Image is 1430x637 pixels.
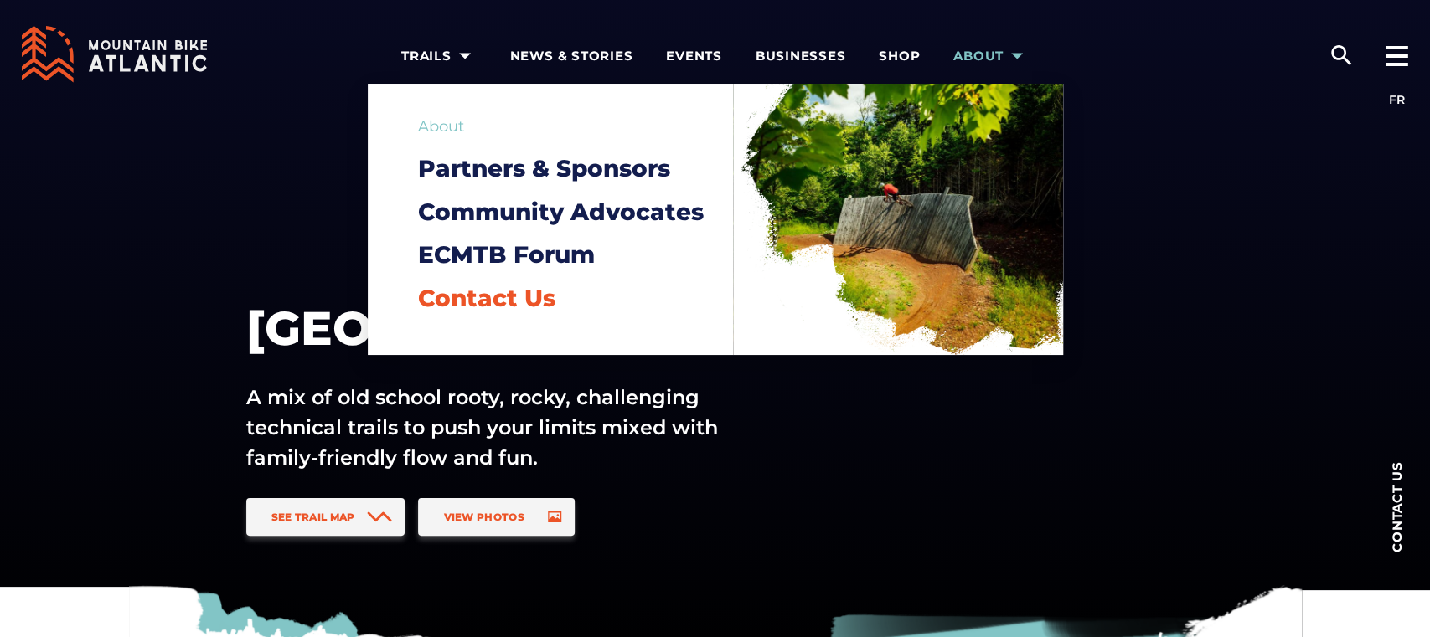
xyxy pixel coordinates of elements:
[246,498,405,536] a: See Trail Map
[418,117,464,136] a: About
[418,283,745,313] a: Contact Us
[418,239,745,270] a: ECMTB Forum
[418,284,555,312] span: Contact Us
[1389,92,1405,107] a: FR
[1328,42,1355,69] ion-icon: search
[246,299,866,357] h1: [GEOGRAPHIC_DATA]
[510,48,633,64] span: News & Stories
[1363,435,1430,578] a: Contact us
[1005,44,1029,68] ion-icon: arrow dropdown
[418,197,745,227] a: Community Advocates
[418,198,704,226] span: Community Advocates
[1391,461,1403,552] span: Contact us
[666,48,722,64] span: Events
[401,48,477,64] span: Trails
[418,498,574,536] a: View Photos
[453,44,477,68] ion-icon: arrow dropdown
[418,240,595,269] span: ECMTB Forum
[418,153,745,183] a: Partners & Sponsors
[879,48,920,64] span: Shop
[418,154,670,182] span: Partners & Sponsors
[756,48,846,64] span: Businesses
[953,48,1029,64] span: About
[246,383,756,473] p: A mix of old school rooty, rocky, challenging technical trails to push your limits mixed with fam...
[443,511,524,523] span: View Photos
[271,511,355,523] span: See Trail Map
